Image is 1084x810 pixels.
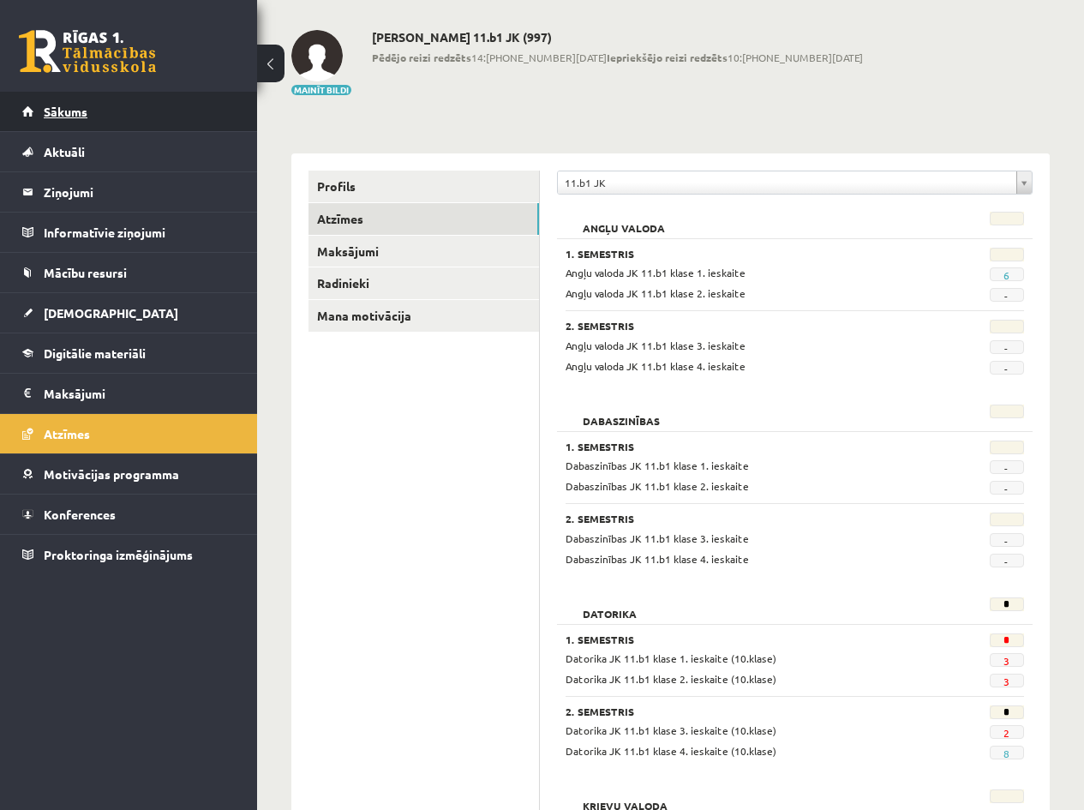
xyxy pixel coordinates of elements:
[566,286,746,300] span: Angļu valoda JK 11.b1 klase 2. ieskaite
[22,495,236,534] a: Konferences
[607,51,728,64] b: Iepriekšējo reizi redzēts
[44,172,236,212] legend: Ziņojumi
[22,535,236,574] a: Proktoringa izmēģinājums
[372,51,471,64] b: Pēdējo reizi redzēts
[566,672,776,686] span: Datorika JK 11.b1 klase 2. ieskaite (10.klase)
[291,30,343,81] img: Samanta Ābele
[566,531,749,545] span: Dabaszinības JK 11.b1 klase 3. ieskaite
[22,374,236,413] a: Maksājumi
[566,789,685,807] h2: Krievu valoda
[44,305,178,321] span: [DEMOGRAPHIC_DATA]
[308,171,539,202] a: Profils
[558,171,1032,194] a: 11.b1 JK
[990,361,1024,375] span: -
[308,203,539,235] a: Atzīmes
[990,288,1024,302] span: -
[566,597,654,615] h2: Datorika
[44,426,90,441] span: Atzīmes
[566,459,749,472] span: Dabaszinības JK 11.b1 klase 1. ieskaite
[990,340,1024,354] span: -
[44,144,85,159] span: Aktuāli
[566,651,776,665] span: Datorika JK 11.b1 klase 1. ieskaite (10.klase)
[566,212,682,229] h2: Angļu valoda
[566,513,943,525] h3: 2. Semestris
[44,374,236,413] legend: Maksājumi
[1003,747,1009,760] a: 8
[566,359,746,373] span: Angļu valoda JK 11.b1 klase 4. ieskaite
[1003,675,1009,688] a: 3
[22,293,236,333] a: [DEMOGRAPHIC_DATA]
[566,248,943,260] h3: 1. Semestris
[308,236,539,267] a: Maksājumi
[372,50,863,65] span: 14:[PHONE_NUMBER][DATE] 10:[PHONE_NUMBER][DATE]
[22,213,236,252] a: Informatīvie ziņojumi
[566,320,943,332] h3: 2. Semestris
[566,705,943,717] h3: 2. Semestris
[308,267,539,299] a: Radinieki
[566,266,746,279] span: Angļu valoda JK 11.b1 klase 1. ieskaite
[566,339,746,352] span: Angļu valoda JK 11.b1 klase 3. ieskaite
[44,547,193,562] span: Proktoringa izmēģinājums
[44,265,127,280] span: Mācību resursi
[22,414,236,453] a: Atzīmes
[22,253,236,292] a: Mācību resursi
[566,405,677,422] h2: Dabaszinības
[22,132,236,171] a: Aktuāli
[308,300,539,332] a: Mana motivācija
[44,213,236,252] legend: Informatīvie ziņojumi
[291,85,351,95] button: Mainīt bildi
[566,479,749,493] span: Dabaszinības JK 11.b1 klase 2. ieskaite
[44,345,146,361] span: Digitālie materiāli
[566,552,749,566] span: Dabaszinības JK 11.b1 klase 4. ieskaite
[22,333,236,373] a: Digitālie materiāli
[19,30,156,73] a: Rīgas 1. Tālmācības vidusskola
[1003,654,1009,668] a: 3
[44,104,87,119] span: Sākums
[566,633,943,645] h3: 1. Semestris
[372,30,863,45] h2: [PERSON_NAME] 11.b1 JK (997)
[44,466,179,482] span: Motivācijas programma
[565,171,1009,194] span: 11.b1 JK
[566,441,943,453] h3: 1. Semestris
[990,554,1024,567] span: -
[1003,726,1009,740] a: 2
[990,533,1024,547] span: -
[990,460,1024,474] span: -
[22,454,236,494] a: Motivācijas programma
[44,507,116,522] span: Konferences
[566,723,776,737] span: Datorika JK 11.b1 klase 3. ieskaite (10.klase)
[22,92,236,131] a: Sākums
[566,744,776,758] span: Datorika JK 11.b1 klase 4. ieskaite (10.klase)
[22,172,236,212] a: Ziņojumi
[990,481,1024,495] span: -
[1003,268,1009,282] a: 6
